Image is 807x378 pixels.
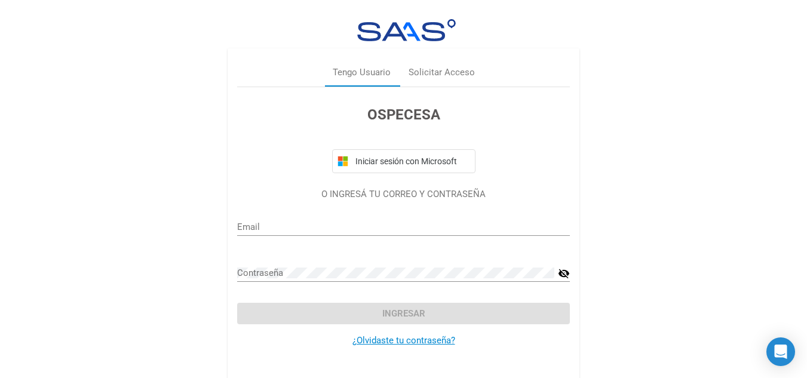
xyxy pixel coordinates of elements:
button: Iniciar sesión con Microsoft [332,149,475,173]
span: Ingresar [382,308,425,319]
div: Tengo Usuario [333,66,391,79]
div: Solicitar Acceso [409,66,475,79]
mat-icon: visibility_off [558,266,570,281]
span: Iniciar sesión con Microsoft [353,156,470,166]
a: ¿Olvidaste tu contraseña? [352,335,455,346]
p: O INGRESÁ TU CORREO Y CONTRASEÑA [237,188,570,201]
div: Open Intercom Messenger [766,337,795,366]
button: Ingresar [237,303,570,324]
h3: OSPECESA [237,104,570,125]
